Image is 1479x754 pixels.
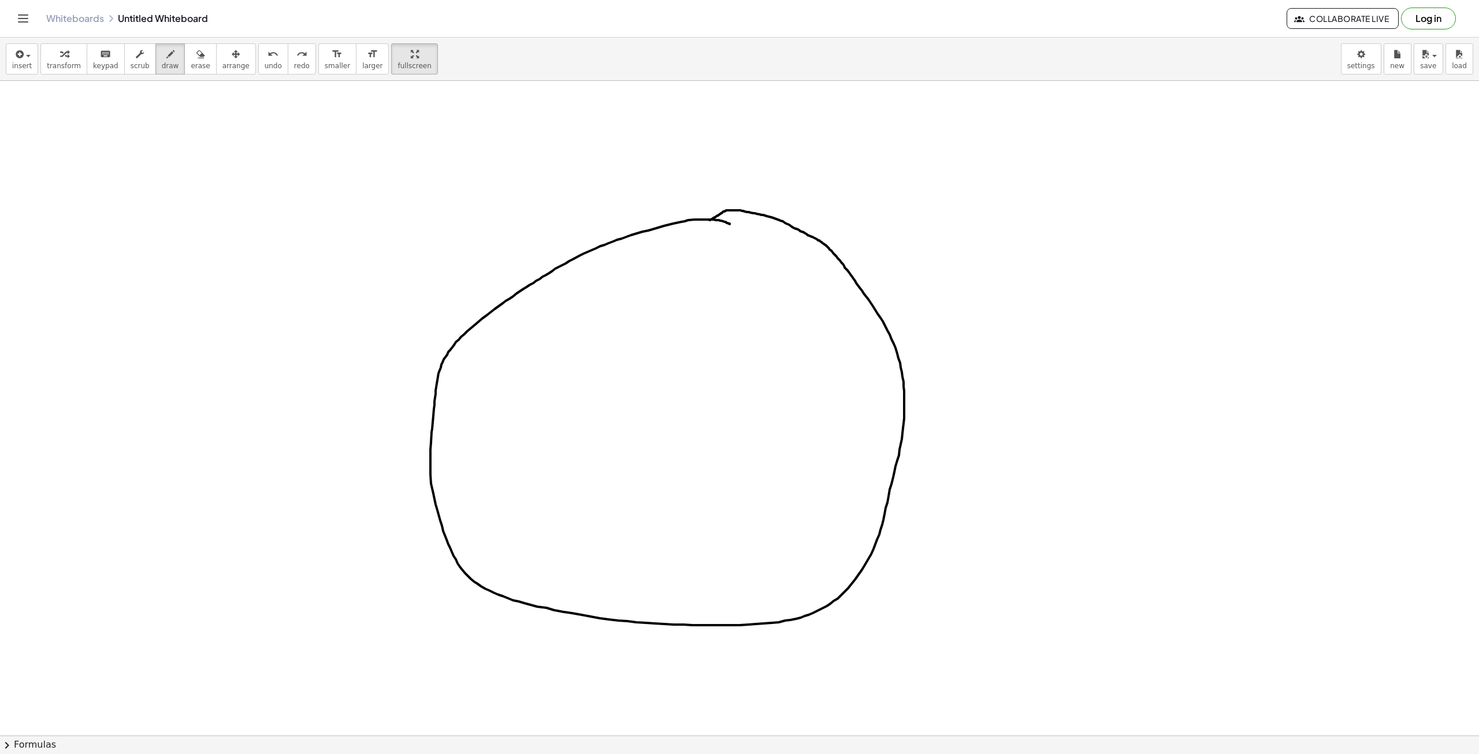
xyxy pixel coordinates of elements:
span: Collaborate Live [1296,13,1389,24]
button: settings [1341,43,1381,75]
button: erase [184,43,216,75]
button: load [1445,43,1473,75]
button: scrub [124,43,156,75]
span: fullscreen [397,62,431,70]
button: draw [155,43,185,75]
span: keypad [93,62,118,70]
span: arrange [222,62,250,70]
button: fullscreen [391,43,437,75]
span: erase [191,62,210,70]
span: transform [47,62,81,70]
i: redo [296,47,307,61]
button: arrange [216,43,256,75]
button: undoundo [258,43,288,75]
button: format_sizelarger [356,43,389,75]
span: insert [12,62,32,70]
button: redoredo [288,43,316,75]
span: smaller [325,62,350,70]
span: redo [294,62,310,70]
span: save [1420,62,1436,70]
span: undo [265,62,282,70]
button: format_sizesmaller [318,43,356,75]
span: scrub [131,62,150,70]
span: larger [362,62,382,70]
span: load [1452,62,1467,70]
i: undo [267,47,278,61]
i: format_size [332,47,343,61]
button: keyboardkeypad [87,43,125,75]
button: save [1414,43,1443,75]
button: new [1384,43,1411,75]
button: transform [40,43,87,75]
button: insert [6,43,38,75]
a: Whiteboards [46,13,104,24]
i: format_size [367,47,378,61]
span: draw [162,62,179,70]
button: Toggle navigation [14,9,32,28]
i: keyboard [100,47,111,61]
span: settings [1347,62,1375,70]
span: new [1390,62,1404,70]
button: Log in [1401,8,1456,29]
button: Collaborate Live [1287,8,1399,29]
